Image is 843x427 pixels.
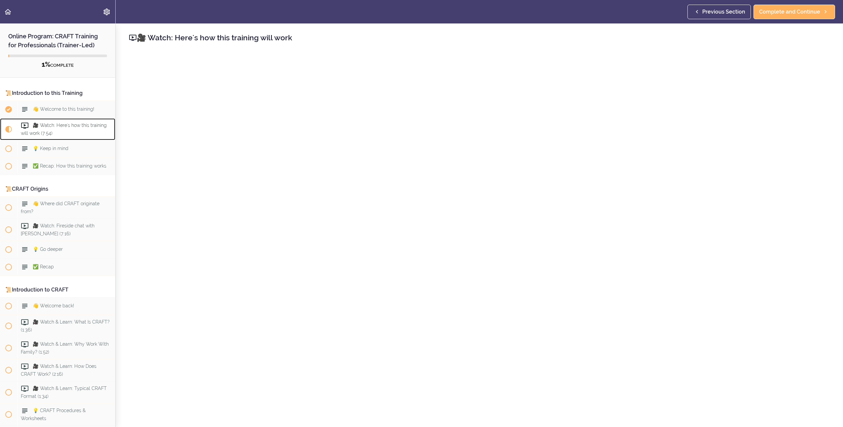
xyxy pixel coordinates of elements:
span: 💡 CRAFT Procedures & Worksheets [21,408,86,421]
span: 👋 Welcome to this training! [33,106,94,112]
h2: 🎥 Watch: Here's how this training will work [129,32,830,43]
svg: Settings Menu [103,8,111,16]
span: 👋 Where did CRAFT originate from? [21,201,99,214]
span: 🎥 Watch: Here's how this training will work (7:54) [21,123,107,136]
span: ✅ Recap [33,264,54,269]
span: 💡 Go deeper [33,247,63,252]
span: 👋 Welcome back! [33,303,74,308]
span: 🎥 Watch & Learn: Why Work With Family? (1:52) [21,341,109,354]
div: COMPLETE [8,60,107,69]
span: 🎥 Watch: Fireside chat with [PERSON_NAME] (7:16) [21,223,94,236]
span: Complete and Continue [759,8,820,16]
span: ✅ Recap: How this training works [33,163,106,169]
span: 🎥 Watch & Learn: What Is CRAFT? (1:36) [21,319,110,332]
svg: Back to course curriculum [4,8,12,16]
span: 💡 Keep in mind [33,146,68,151]
span: Previous Section [702,8,745,16]
span: 🎥 Watch & Learn: Typical CRAFT Format (1:34) [21,386,107,399]
span: 🎥 Watch & Learn: How Does CRAFT Work? (2:16) [21,364,96,376]
a: Previous Section [687,5,751,19]
a: Complete and Continue [753,5,835,19]
span: 1% [42,60,50,68]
